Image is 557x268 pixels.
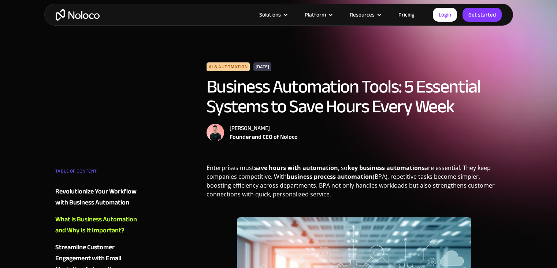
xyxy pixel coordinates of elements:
div: Solutions [250,10,296,19]
div: Resources [341,10,389,19]
a: Revolutionize Your Workflow with Business Automation [55,186,144,208]
div: Platform [305,10,326,19]
strong: business process automation [287,173,373,181]
div: Platform [296,10,341,19]
h1: Business Automation Tools: 5 Essential Systems to Save Hours Every Week [207,77,502,116]
strong: key business automations [348,164,425,172]
div: [PERSON_NAME] [230,124,298,133]
p: Enterprises must , so are essential. They keep companies competitive. With (BPA), repetitive task... [207,163,502,204]
div: AI & Automation [207,62,250,71]
div: TABLE OF CONTENT [55,166,144,180]
a: home [56,9,100,21]
div: [DATE] [253,62,271,71]
a: Login [433,8,457,22]
div: Founder and CEO of Noloco [230,133,298,141]
a: What is Business Automation and Why Is It Important? [55,214,144,236]
div: Solutions [259,10,281,19]
a: Get started [463,8,502,22]
div: Resources [350,10,375,19]
strong: save hours with automation [254,164,338,172]
a: Pricing [389,10,424,19]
